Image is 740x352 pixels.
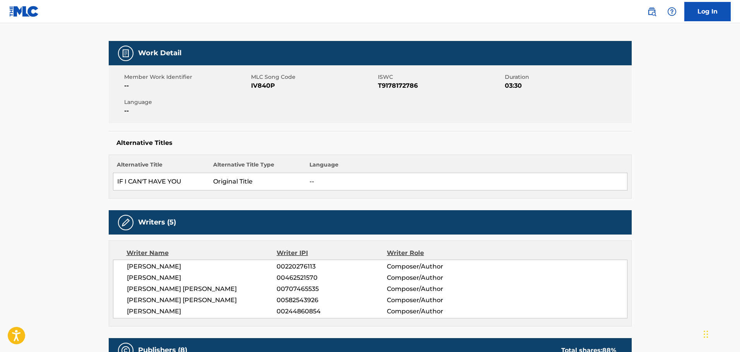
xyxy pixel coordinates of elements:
[138,49,181,58] h5: Work Detail
[277,262,386,271] span: 00220276113
[387,262,487,271] span: Composer/Author
[387,296,487,305] span: Composer/Author
[387,273,487,282] span: Composer/Author
[124,73,249,81] span: Member Work Identifier
[387,284,487,294] span: Composer/Author
[684,2,731,21] a: Log In
[277,307,386,316] span: 00244860854
[124,98,249,106] span: Language
[124,81,249,90] span: --
[127,262,277,271] span: [PERSON_NAME]
[505,81,630,90] span: 03:30
[127,284,277,294] span: [PERSON_NAME] [PERSON_NAME]
[209,161,306,173] th: Alternative Title Type
[124,106,249,116] span: --
[505,73,630,81] span: Duration
[209,173,306,190] td: Original Title
[378,73,503,81] span: ISWC
[277,296,386,305] span: 00582543926
[251,81,376,90] span: IV840P
[306,161,627,173] th: Language
[701,315,740,352] iframe: Chat Widget
[387,307,487,316] span: Composer/Author
[251,73,376,81] span: MLC Song Code
[277,273,386,282] span: 00462521570
[126,248,277,258] div: Writer Name
[387,248,487,258] div: Writer Role
[704,323,708,346] div: Drag
[667,7,677,16] img: help
[116,139,624,147] h5: Alternative Titles
[127,273,277,282] span: [PERSON_NAME]
[121,49,130,58] img: Work Detail
[306,173,627,190] td: --
[138,218,176,227] h5: Writers (5)
[113,173,209,190] td: IF I CAN'T HAVE YOU
[647,7,656,16] img: search
[113,161,209,173] th: Alternative Title
[277,248,387,258] div: Writer IPI
[127,307,277,316] span: [PERSON_NAME]
[378,81,503,90] span: T9178172786
[277,284,386,294] span: 00707465535
[127,296,277,305] span: [PERSON_NAME] [PERSON_NAME]
[9,6,39,17] img: MLC Logo
[121,218,130,227] img: Writers
[644,4,660,19] a: Public Search
[664,4,680,19] div: Help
